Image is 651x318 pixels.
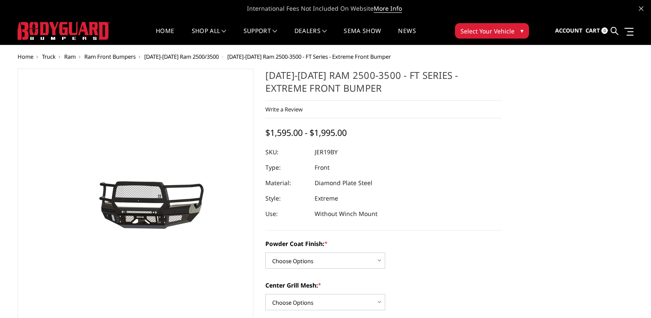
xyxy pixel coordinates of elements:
[42,53,56,60] a: Truck
[265,105,303,113] a: Write a Review
[374,4,402,13] a: More Info
[520,26,523,35] span: ▾
[461,27,514,36] span: Select Your Vehicle
[227,53,391,60] span: [DATE]-[DATE] Ram 2500-3500 - FT Series - Extreme Front Bumper
[315,191,338,206] dd: Extreme
[265,69,502,101] h1: [DATE]-[DATE] Ram 2500-3500 - FT Series - Extreme Front Bumper
[156,28,174,45] a: Home
[84,53,136,60] a: Ram Front Bumpers
[265,127,347,138] span: $1,595.00 - $1,995.00
[265,281,502,290] label: Center Grill Mesh:
[265,206,308,222] dt: Use:
[315,175,372,191] dd: Diamond Plate Steel
[265,160,308,175] dt: Type:
[344,28,381,45] a: SEMA Show
[315,144,338,160] dd: JER19BY
[586,27,600,34] span: Cart
[265,191,308,206] dt: Style:
[315,160,330,175] dd: Front
[18,53,33,60] a: Home
[265,239,502,248] label: Powder Coat Finish:
[455,23,529,39] button: Select Your Vehicle
[315,206,378,222] dd: Without Winch Mount
[18,22,110,40] img: BODYGUARD BUMPERS
[398,28,416,45] a: News
[192,28,226,45] a: shop all
[64,53,76,60] a: Ram
[555,27,583,34] span: Account
[265,144,308,160] dt: SKU:
[144,53,219,60] a: [DATE]-[DATE] Ram 2500/3500
[265,175,308,191] dt: Material:
[294,28,327,45] a: Dealers
[244,28,277,45] a: Support
[555,19,583,42] a: Account
[586,19,608,42] a: Cart 0
[601,27,608,34] span: 0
